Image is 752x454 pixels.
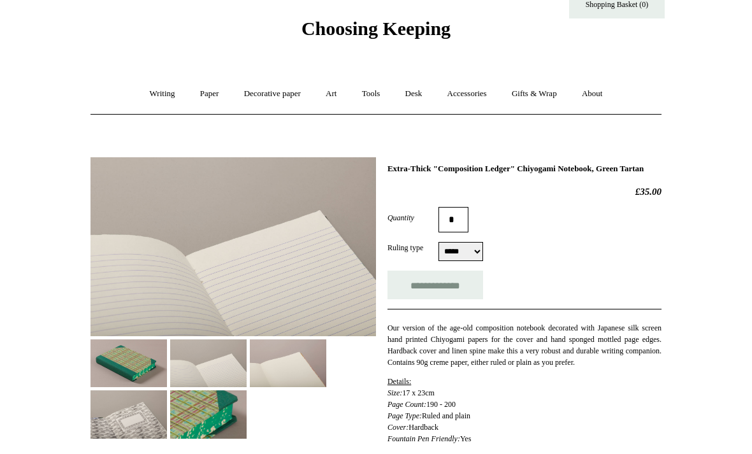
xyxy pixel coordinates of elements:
img: Extra-Thick "Composition Ledger" Chiyogami Notebook, Green Tartan [90,390,167,438]
em: Cover: [387,423,409,432]
a: Decorative paper [233,77,312,111]
span: 17 x 23cm [402,388,435,397]
a: Tools [351,77,392,111]
img: Extra-Thick "Composition Ledger" Chiyogami Notebook, Green Tartan [250,339,326,387]
em: Size: [387,388,402,397]
span: Details: [387,377,411,386]
a: About [570,77,614,111]
a: Accessories [436,77,498,111]
img: Extra-Thick "Composition Ledger" Chiyogami Notebook, Green Tartan [90,339,167,387]
img: Extra-Thick "Composition Ledger" Chiyogami Notebook, Green Tartan [90,157,376,336]
label: Quantity [387,212,438,223]
em: Page Count: [387,400,426,409]
img: Extra-Thick "Composition Ledger" Chiyogami Notebook, Green Tartan [170,339,247,387]
span: Hardback [409,423,438,432]
em: Page Type: [387,411,422,420]
a: Desk [394,77,434,111]
a: Paper [189,77,231,111]
a: Art [314,77,348,111]
a: Writing [138,77,187,111]
span: Yes [460,434,471,443]
img: Extra-Thick "Composition Ledger" Chiyogami Notebook, Green Tartan [170,390,247,438]
span: Choosing Keeping [301,18,451,39]
span: Our version of the age-old composition notebook decorated with Japanese silk screen hand printed ... [387,323,662,367]
h1: Extra-Thick "Composition Ledger" Chiyogami Notebook, Green Tartan [387,164,662,174]
span: 190 - 200 [426,400,456,409]
a: Gifts & Wrap [500,77,568,111]
a: Choosing Keeping [301,28,451,37]
span: Ruled and plain [422,411,470,420]
label: Ruling type [387,242,438,253]
em: Fountain Pen Friendly: [387,434,460,443]
h2: £35.00 [387,186,662,197]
